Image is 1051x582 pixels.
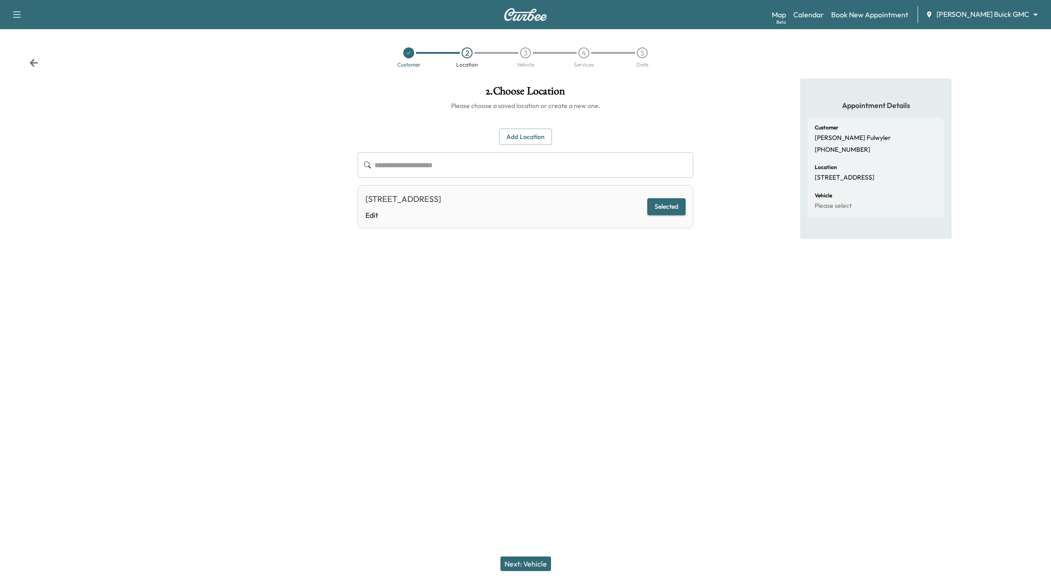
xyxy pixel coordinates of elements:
p: Please select [815,202,852,210]
p: [STREET_ADDRESS] [815,174,874,182]
h6: Vehicle [815,193,832,198]
div: 4 [578,47,589,58]
img: Curbee Logo [504,8,547,21]
div: 2 [462,47,473,58]
a: MapBeta [772,9,786,20]
div: Beta [776,19,786,26]
button: Selected [647,198,686,215]
div: Date [636,62,648,67]
p: [PERSON_NAME] Fulwyler [815,134,891,142]
div: Customer [397,62,421,67]
a: Book New Appointment [831,9,908,20]
h6: Customer [815,125,838,130]
h5: Appointment Details [807,100,944,110]
button: Next: Vehicle [500,556,551,571]
div: Services [574,62,594,67]
button: Add Location [499,129,552,145]
div: Vehicle [517,62,534,67]
h6: Location [815,165,837,170]
a: Edit [365,210,441,221]
div: 3 [520,47,531,58]
div: Back [29,58,38,67]
p: [PHONE_NUMBER] [815,146,870,154]
h1: 2 . Choose Location [358,86,693,101]
span: [PERSON_NAME] Buick GMC [937,9,1029,20]
a: Calendar [793,9,824,20]
div: Location [456,62,478,67]
div: [STREET_ADDRESS] [365,193,441,206]
h6: Please choose a saved location or create a new one. [358,101,693,110]
div: 5 [637,47,648,58]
